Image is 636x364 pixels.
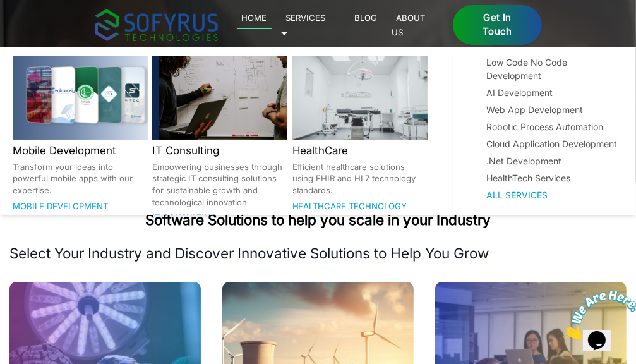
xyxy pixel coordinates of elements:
a: Mobile Development [13,201,108,211]
iframe: chat widget [558,285,636,345]
p: Efficient healthcare solutions using FHIR and HL7 technology standards. [292,161,428,197]
a: Blog [350,10,382,25]
a: Home [237,10,272,29]
a: HealthTech Services [487,171,619,185]
a: All Services [487,188,619,202]
img: Chat attention grabber [5,5,83,55]
a: About Us [392,10,426,39]
a: Services 🞃 [281,10,326,39]
p: Empowering businesses through strategic IT consulting solutions for sustainable growth and techno... [152,161,287,209]
a: Low Code No Code Development [487,56,619,82]
a: Robotic Process Automation [487,120,619,133]
h2: HealthCare [292,142,428,159]
a: Healthcare Technology Consulting [292,201,407,226]
img: sofyrus [95,9,218,41]
h2: Mobile Development [13,142,148,159]
p: Transform your ideas into powerful mobile apps with our expertise. [13,161,148,197]
a: IT Consulting [152,212,217,222]
a: .Net Development [487,154,619,167]
a: Web App Development [487,103,619,116]
h2: IT Consulting [152,142,287,159]
h2: Software Solutions to help you scale in your Industry [9,210,627,229]
a: Get in Touch [453,5,541,45]
a: Cloud Application Development [487,137,619,150]
p: Select Your Industry and Discover Innovative Solutions to Help You Grow [9,244,627,263]
a: AI Development [487,86,619,99]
